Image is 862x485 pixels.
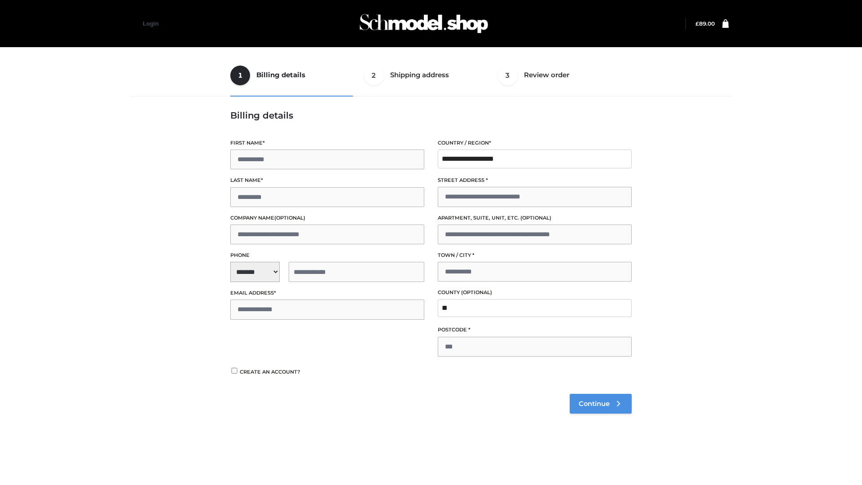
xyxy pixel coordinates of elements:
[230,251,424,260] label: Phone
[520,215,551,221] span: (optional)
[438,288,632,297] label: County
[230,110,632,121] h3: Billing details
[356,6,491,41] img: Schmodel Admin 964
[695,20,715,27] a: £89.00
[230,139,424,147] label: First name
[438,251,632,260] label: Town / City
[570,394,632,414] a: Continue
[230,214,424,222] label: Company name
[438,139,632,147] label: Country / Region
[461,289,492,295] span: (optional)
[230,368,238,374] input: Create an account?
[143,20,158,27] a: Login
[230,176,424,185] label: Last name
[438,326,632,334] label: Postcode
[274,215,305,221] span: (optional)
[695,20,715,27] bdi: 89.00
[695,20,699,27] span: £
[438,214,632,222] label: Apartment, suite, unit, etc.
[230,289,424,297] label: Email address
[240,369,300,375] span: Create an account?
[438,176,632,185] label: Street address
[579,400,610,408] span: Continue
